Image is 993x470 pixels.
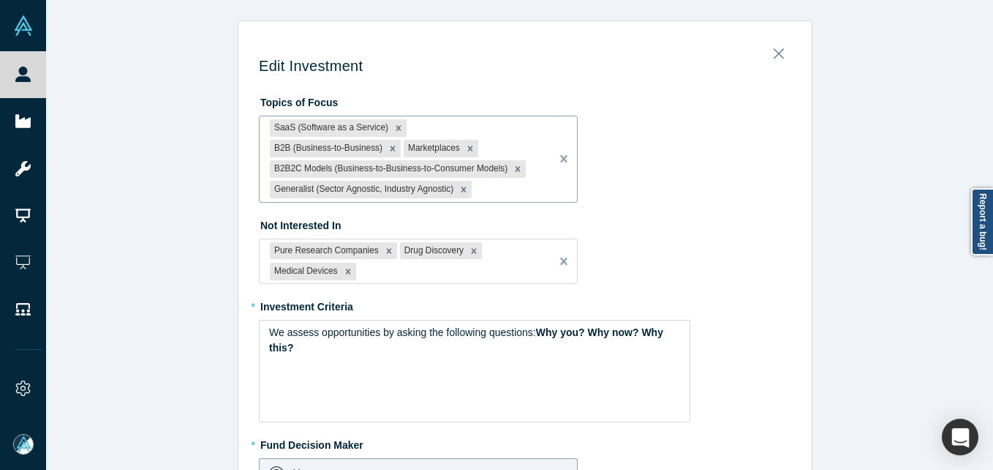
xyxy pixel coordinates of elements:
div: Remove B2B2C Models (Business-to-Business-to-Consumer Models) [510,160,526,178]
div: Remove SaaS (Software as a Service) [390,119,407,137]
div: Remove Medical Devices [340,263,356,280]
div: B2B (Business-to-Business) [270,140,385,157]
img: Alchemist Vault Logo [13,15,34,36]
div: Pure Research Companies [270,242,381,260]
div: B2B2C Models (Business-to-Business-to-Consumer Models) [270,160,510,178]
div: Remove Marketplaces [462,140,478,157]
div: rdw-editor [269,325,681,356]
a: Report a bug! [971,188,993,255]
div: Remove B2B (Business-to-Business) [385,140,401,157]
div: Generalist (Sector Agnostic, Industry Agnostic) [270,181,456,198]
label: Topics of Focus [259,90,791,111]
div: Remove Generalist (Sector Agnostic, Industry Agnostic) [456,181,472,198]
div: SaaS (Software as a Service) [270,119,390,137]
div: Remove Drug Discovery [466,242,482,260]
div: Medical Devices [270,263,340,280]
label: Not Interested In [259,213,791,234]
div: Marketplaces [404,140,462,157]
img: Mia Scott's Account [13,434,34,455]
h3: Edit Investment [259,57,791,75]
div: Remove Pure Research Companies [381,242,397,260]
span: We assess opportunities by asking the following questions: [269,327,536,338]
div: Drug Discovery [400,242,466,260]
label: Investment Criteria [259,294,791,315]
button: Close [763,40,794,60]
div: rdw-wrapper [259,320,690,422]
label: Fund Decision Maker [259,433,791,453]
